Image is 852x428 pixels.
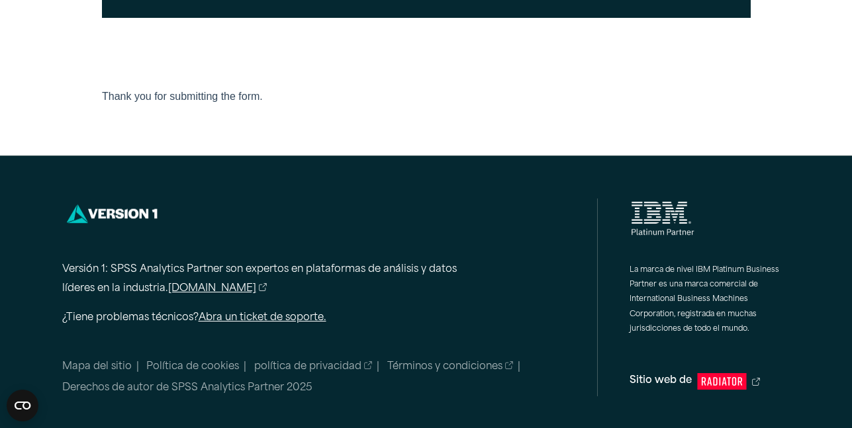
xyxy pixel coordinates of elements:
[102,91,751,103] iframe: Formulario 1
[254,359,373,375] a: política de privacidad
[387,359,514,375] a: Términos y condiciones
[146,362,239,372] a: Política de cookies
[62,265,457,294] font: Versión 1: SPSS Analytics Partner son expertos en plataformas de análisis y datos líderes en la i...
[62,359,597,396] nav: Enlaces menores dentro del pie de página
[199,313,326,323] a: Abra un ticket de soporte.
[7,390,38,421] button: Abrir el widget CMP
[630,267,779,333] font: La marca de nivel IBM Platinum Business Partner es una marca comercial de International Business ...
[387,362,502,372] font: Términos y condiciones
[62,313,199,323] font: ¿Tiene problemas técnicos?
[168,280,267,299] a: [DOMAIN_NAME]
[630,376,692,386] font: Sitio web de
[62,383,312,393] font: Derechos de autor de SPSS Analytics Partner 2025
[254,362,361,372] font: política de privacidad
[697,373,747,390] svg: Radiador digital
[630,372,790,391] a: Sitio web de Radiador digital
[168,284,256,294] font: [DOMAIN_NAME]
[62,362,132,372] a: Mapa del sitio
